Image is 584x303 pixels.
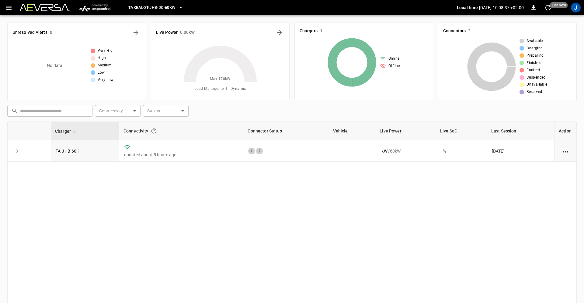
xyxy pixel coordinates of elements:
[527,75,546,81] span: Suspended
[256,148,263,154] div: 2
[527,45,543,51] span: Charging
[55,128,79,135] span: Charger
[56,149,80,153] a: TA-JHB-60-1
[128,4,175,11] span: TAKEALOT-JHB-DC-60kW
[300,28,318,34] h6: Chargers
[50,29,52,36] h6: 0
[562,148,569,154] div: action cell options
[148,125,159,136] button: Connection between the charger and our software.
[468,28,471,34] h6: 2
[47,62,62,69] p: No data
[329,122,376,140] th: Vehicle
[126,2,186,14] button: TAKEALOT-JHB-DC-60kW
[375,122,436,140] th: Live Power
[12,146,22,156] button: expand row
[248,148,255,154] div: 1
[543,3,553,12] button: set refresh interval
[98,62,112,69] span: Medium
[180,29,195,36] h6: 0.00 kW
[275,28,284,37] button: Energy Overview
[98,70,105,76] span: Low
[554,122,576,140] th: Action
[527,38,543,44] span: Available
[320,28,322,34] h6: 1
[550,2,568,8] span: just now
[20,4,75,11] img: Customer Logo
[131,28,141,37] button: All Alerts
[457,5,478,11] p: Local time
[388,63,400,69] span: Offline
[479,5,524,11] p: [DATE] 10:08:37 +02:00
[527,67,540,73] span: Faulted
[571,3,581,12] div: profile-icon
[487,140,554,162] td: [DATE]
[436,140,487,162] td: - %
[443,28,466,34] h6: Connectors
[329,140,376,162] td: -
[98,55,106,61] span: High
[243,122,328,140] th: Connector Status
[98,77,113,83] span: Very Low
[98,48,115,54] span: Very High
[156,29,178,36] h6: Live Power
[12,29,47,36] h6: Unresolved Alerts
[380,148,431,154] div: / 60 kW
[436,122,487,140] th: Live SoC
[380,148,387,154] p: - kW
[527,82,547,88] span: Unavailable
[123,125,239,136] div: Connectivity
[487,122,554,140] th: Last Session
[388,56,399,62] span: Online
[527,53,544,59] span: Preparing
[210,76,231,82] span: Max. 170 kW
[77,2,113,13] img: ampcontrol.io logo
[194,86,246,92] span: Load Management = Dynamic
[124,152,239,158] p: updated about 5 hours ago
[527,60,541,66] span: Finished
[527,89,542,95] span: Reserved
